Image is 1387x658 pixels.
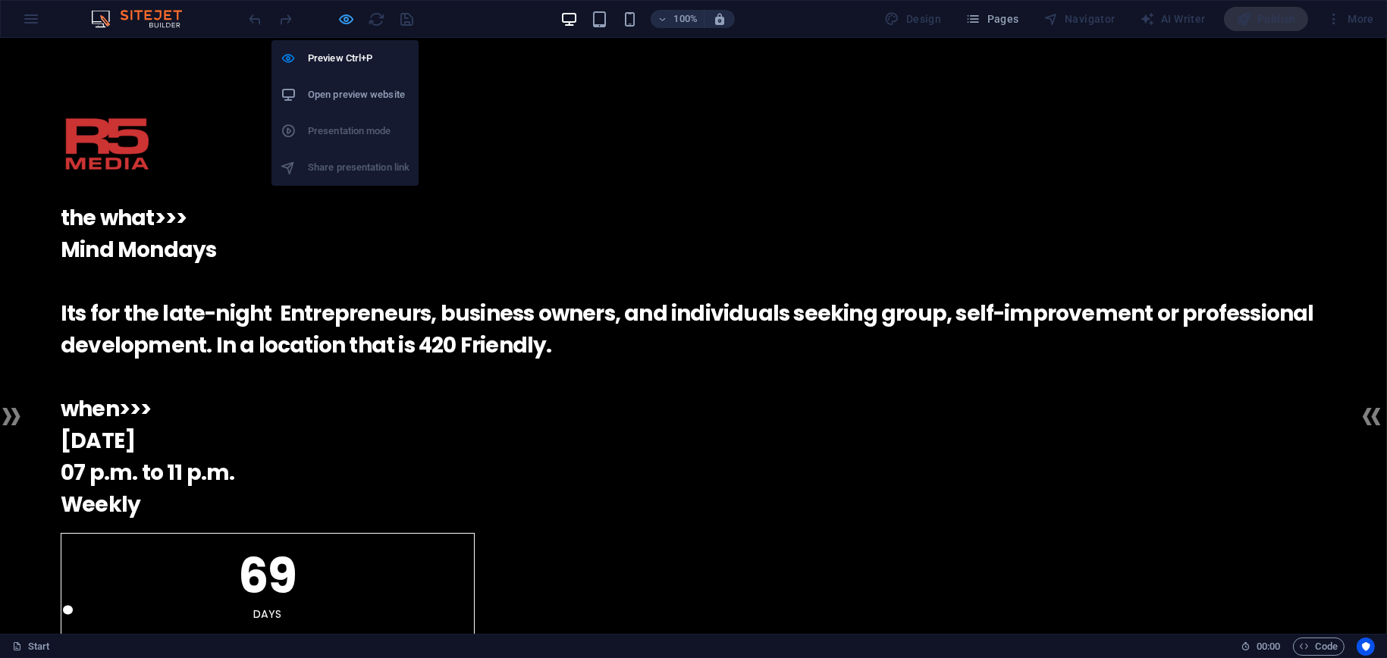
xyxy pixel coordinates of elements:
i: On resize automatically adjust zoom level to fit chosen device. [713,12,726,26]
h3: 69 [80,514,456,562]
h6: Open preview website [308,86,410,104]
h3: the what>>> Mind Mondays Its for the late-night Entrepreneurs, business owners, and individuals s... [61,164,1326,483]
h6: 100% [673,10,698,28]
img: mindmeet.reality5media.com [61,61,152,152]
img: Editor Logo [87,10,201,28]
strong: . [61,523,74,596]
button: Usercentrics [1357,638,1375,656]
h6: Session time [1241,638,1281,656]
span: Pages [965,11,1018,27]
p: Days [80,569,456,585]
span: Code [1300,638,1338,656]
button: Pages [959,7,1025,31]
a: Click to cancel selection. Double-click to open Pages [12,638,50,656]
span: : [1267,641,1269,652]
button: 100% [651,10,704,28]
h6: Preview Ctrl+P [308,49,410,67]
button: Code [1293,638,1345,656]
span: 00 00 [1257,638,1280,656]
div: Design (Ctrl+Alt+Y) [879,7,948,31]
